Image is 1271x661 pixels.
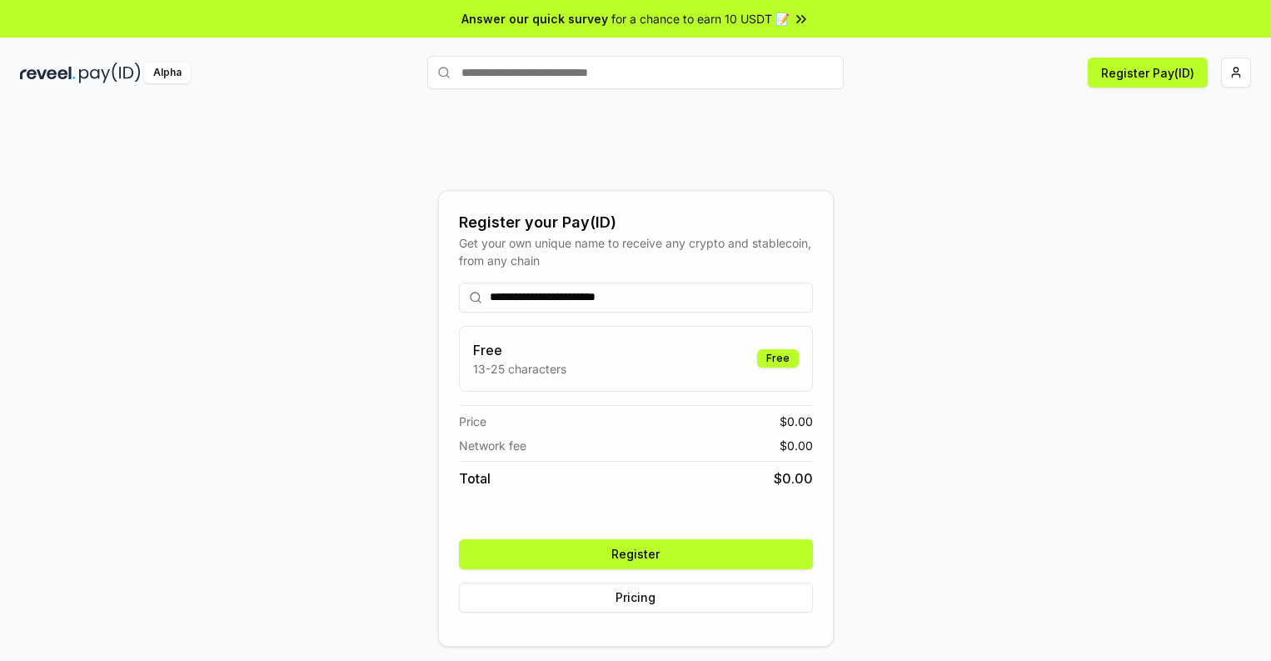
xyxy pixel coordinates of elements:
[459,583,813,613] button: Pricing
[79,63,141,83] img: pay_id
[459,211,813,234] div: Register your Pay(ID)
[780,437,813,454] span: $ 0.00
[780,413,813,430] span: $ 0.00
[459,437,526,454] span: Network fee
[774,468,813,488] span: $ 0.00
[473,340,566,360] h3: Free
[461,10,608,28] span: Answer our quick survey
[459,539,813,569] button: Register
[144,63,191,83] div: Alpha
[473,360,566,378] p: 13-25 characters
[459,468,491,488] span: Total
[757,349,799,368] div: Free
[20,63,76,83] img: reveel_dark
[459,413,486,430] span: Price
[611,10,790,28] span: for a chance to earn 10 USDT 📝
[1088,58,1208,88] button: Register Pay(ID)
[459,234,813,269] div: Get your own unique name to receive any crypto and stablecoin, from any chain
